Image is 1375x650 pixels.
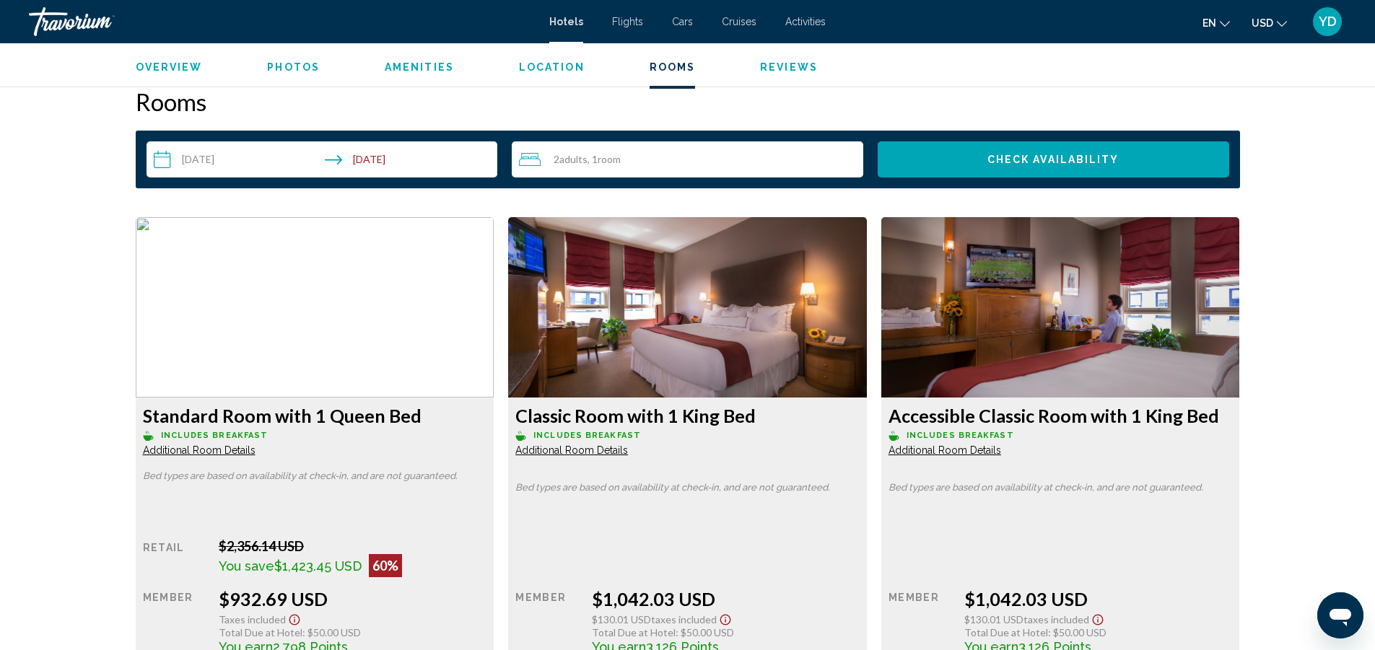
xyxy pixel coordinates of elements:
[267,61,320,74] button: Photos
[515,405,860,426] h3: Classic Room with 1 King Bed
[598,153,621,165] span: Room
[136,217,494,398] img: 9b3f1445-b98e-46ea-85b3-a6e29ad86760.jpeg
[987,154,1119,166] span: Check Availability
[143,538,208,577] div: Retail
[515,483,860,493] p: Bed types are based on availability at check-in, and are not guaranteed.
[533,431,641,440] span: Includes Breakfast
[519,61,585,73] span: Location
[760,61,818,74] button: Reviews
[147,141,498,177] button: Check-in date: Nov 17, 2025 Check-out date: Nov 19, 2025
[274,558,362,574] span: $1,423.45 USD
[267,61,320,73] span: Photos
[549,16,583,27] a: Hotels
[143,471,487,481] p: Bed types are based on availability at check-in, and are not guaranteed.
[143,444,256,456] span: Additional Room Details
[964,613,1023,625] span: $130.01 USD
[136,61,203,74] button: Overview
[385,61,454,74] button: Amenities
[722,16,756,27] a: Cruises
[889,444,1001,456] span: Additional Room Details
[1202,12,1230,33] button: Change language
[147,141,1229,177] div: Search widget
[1319,14,1337,29] span: YD
[1202,17,1216,29] span: en
[588,154,621,165] span: , 1
[717,610,734,626] button: Show Taxes and Fees disclaimer
[143,405,487,426] h3: Standard Room with 1 Queen Bed
[1023,613,1089,625] span: Taxes included
[964,626,1232,638] div: : $50.00 USD
[219,613,286,625] span: Taxes included
[219,558,274,574] span: You save
[878,141,1229,177] button: Check Availability
[219,626,486,638] div: : $50.00 USD
[650,61,696,74] button: Rooms
[286,610,303,626] button: Show Taxes and Fees disclaimer
[672,16,693,27] a: Cars
[650,61,696,73] span: Rooms
[515,444,628,456] span: Additional Room Details
[219,588,486,610] div: $932.69 USD
[964,626,1048,638] span: Total Due at Hotel
[592,626,860,638] div: : $50.00 USD
[508,217,867,398] img: eacd981b-dc83-4334-88d9-49ca925bdb52.jpeg
[161,431,269,440] span: Includes Breakfast
[592,626,676,638] span: Total Due at Hotel
[136,61,203,73] span: Overview
[592,613,651,625] span: $130.01 USD
[1252,17,1273,29] span: USD
[1089,610,1106,626] button: Show Taxes and Fees disclaimer
[369,554,402,577] div: 60%
[760,61,818,73] span: Reviews
[1252,12,1287,33] button: Change currency
[592,588,860,610] div: $1,042.03 USD
[136,87,1240,116] h2: Rooms
[1309,6,1346,37] button: User Menu
[889,405,1233,426] h3: Accessible Classic Room with 1 King Bed
[219,626,302,638] span: Total Due at Hotel
[612,16,643,27] a: Flights
[554,154,588,165] span: 2
[889,483,1233,493] p: Bed types are based on availability at check-in, and are not guaranteed.
[219,538,486,554] div: $2,356.14 USD
[964,588,1232,610] div: $1,042.03 USD
[881,217,1240,398] img: bc60fae6-8dae-4170-af13-1c3958acaeda.jpeg
[29,7,535,36] a: Travorium
[385,61,454,73] span: Amenities
[651,613,717,625] span: Taxes included
[1317,592,1363,638] iframe: Button to launch messaging window
[519,61,585,74] button: Location
[512,141,863,177] button: Travelers: 2 adults, 0 children
[907,431,1014,440] span: Includes Breakfast
[785,16,826,27] a: Activities
[559,153,588,165] span: Adults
